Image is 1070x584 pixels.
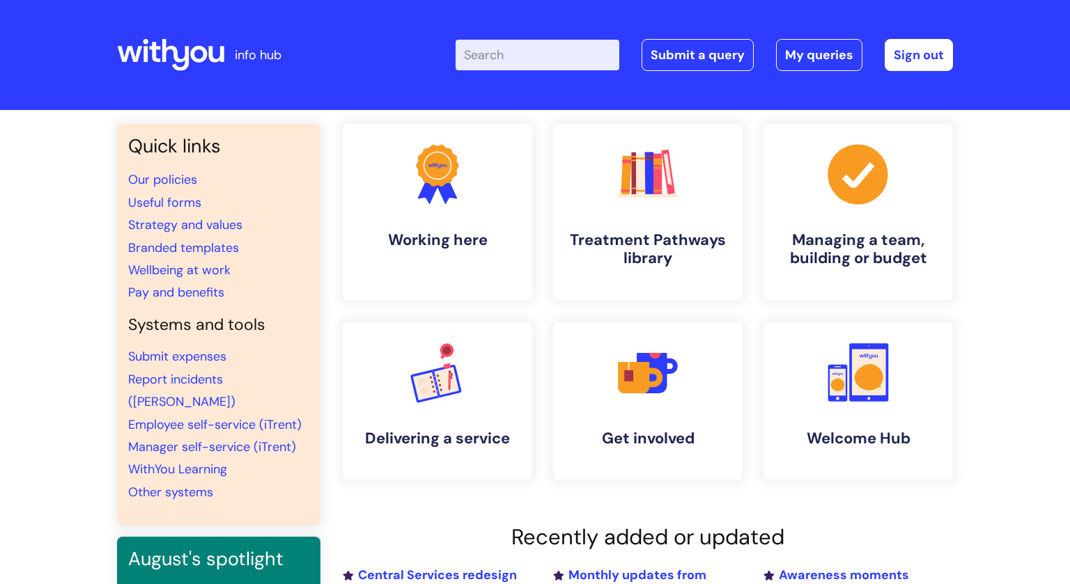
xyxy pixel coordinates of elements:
[343,524,953,550] h2: Recently added or updated
[775,231,942,268] h4: Managing a team, building or budget
[354,429,521,448] h4: Delivering a service
[763,124,953,300] a: Managing a team, building or budget
[354,231,521,249] h4: Working here
[343,124,532,300] a: Working here
[775,429,942,448] h4: Welcome Hub
[128,439,296,455] a: Manager self-service (iTrent)
[128,416,302,433] a: Employee self-service (iTrent)
[776,39,862,71] a: My queries
[456,39,953,71] div: | -
[885,39,953,71] a: Sign out
[128,461,227,478] a: WithYou Learning
[128,284,224,301] a: Pay and benefits
[235,44,281,66] p: info hub
[128,484,213,500] a: Other systems
[128,548,309,570] h3: August's spotlight
[128,348,226,365] a: Submit expenses
[564,231,731,268] h4: Treatment Pathways library
[128,171,197,188] a: Our policies
[553,124,743,300] a: Treatment Pathways library
[128,239,239,256] a: Branded templates
[642,39,754,71] a: Submit a query
[128,216,242,233] a: Strategy and values
[128,135,309,157] h3: Quick links
[763,567,909,583] a: Awareness moments
[564,429,731,448] h4: Get involved
[456,40,619,70] input: Search
[763,322,953,480] a: Welcome Hub
[343,322,532,480] a: Delivering a service
[128,315,309,335] h4: Systems and tools
[128,371,235,410] a: Report incidents ([PERSON_NAME])
[128,194,201,211] a: Useful forms
[553,322,743,480] a: Get involved
[128,262,231,278] a: Wellbeing at work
